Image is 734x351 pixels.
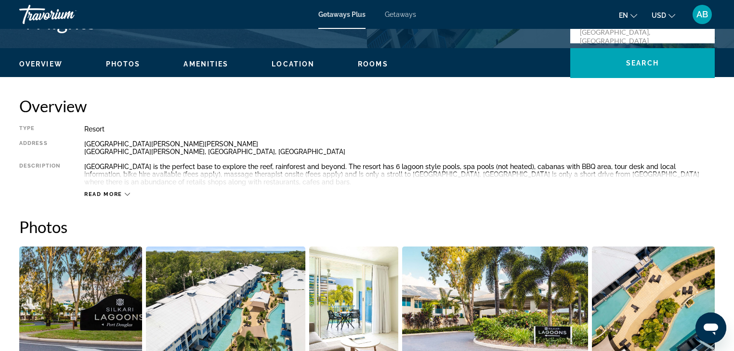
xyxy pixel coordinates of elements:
[619,12,628,19] span: en
[19,2,116,27] a: Travorium
[19,125,60,133] div: Type
[19,217,715,236] h2: Photos
[272,60,315,68] button: Location
[385,11,416,18] a: Getaways
[84,140,715,156] div: [GEOGRAPHIC_DATA][PERSON_NAME][PERSON_NAME] [GEOGRAPHIC_DATA][PERSON_NAME], [GEOGRAPHIC_DATA], [G...
[84,163,715,186] div: [GEOGRAPHIC_DATA] is the perfect base to explore the reef, rainforest and beyond. The resort has ...
[84,191,122,197] span: Read more
[19,163,60,186] div: Description
[652,12,666,19] span: USD
[84,125,715,133] div: Resort
[183,60,228,68] button: Amenities
[19,140,60,156] div: Address
[358,60,388,68] button: Rooms
[106,60,141,68] button: Photos
[19,60,63,68] button: Overview
[19,96,715,116] h2: Overview
[84,191,130,198] button: Read more
[318,11,366,18] a: Getaways Plus
[690,4,715,25] button: User Menu
[570,48,715,78] button: Search
[619,8,637,22] button: Change language
[626,59,659,67] span: Search
[696,10,708,19] span: AB
[652,8,675,22] button: Change currency
[695,312,726,343] iframe: Кнопка запуска окна обмена сообщениями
